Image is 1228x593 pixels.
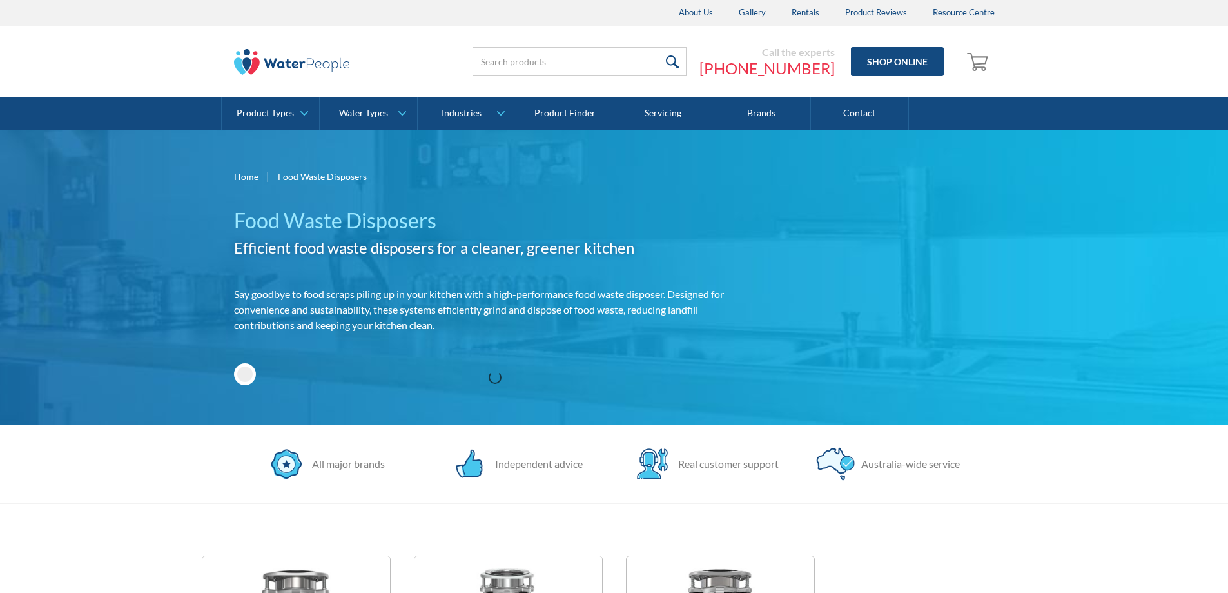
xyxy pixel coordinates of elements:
[712,97,810,130] a: Brands
[442,108,482,119] div: Industries
[489,456,583,472] div: Independent advice
[237,108,294,119] div: Product Types
[234,170,258,183] a: Home
[418,97,515,130] a: Industries
[265,168,271,184] div: |
[855,456,960,472] div: Australia-wide service
[967,51,991,72] img: shopping cart
[278,170,367,183] div: Food Waste Disposers
[320,97,417,130] a: Water Types
[339,108,388,119] div: Water Types
[234,286,729,333] p: Say goodbye to food scraps piling up in your kitchen with a high-performance food waste disposer....
[699,59,835,78] a: [PHONE_NUMBER]
[851,47,944,76] a: Shop Online
[234,236,729,259] h2: Efficient food waste disposers for a cleaner, greener kitchen
[964,46,995,77] a: Open empty cart
[614,97,712,130] a: Servicing
[473,47,687,76] input: Search products
[222,97,319,130] a: Product Types
[811,97,909,130] a: Contact
[699,46,835,59] div: Call the experts
[306,456,385,472] div: All major brands
[234,49,350,75] img: The Water People
[516,97,614,130] a: Product Finder
[234,205,729,236] h1: Food Waste Disposers
[672,456,779,472] div: Real customer support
